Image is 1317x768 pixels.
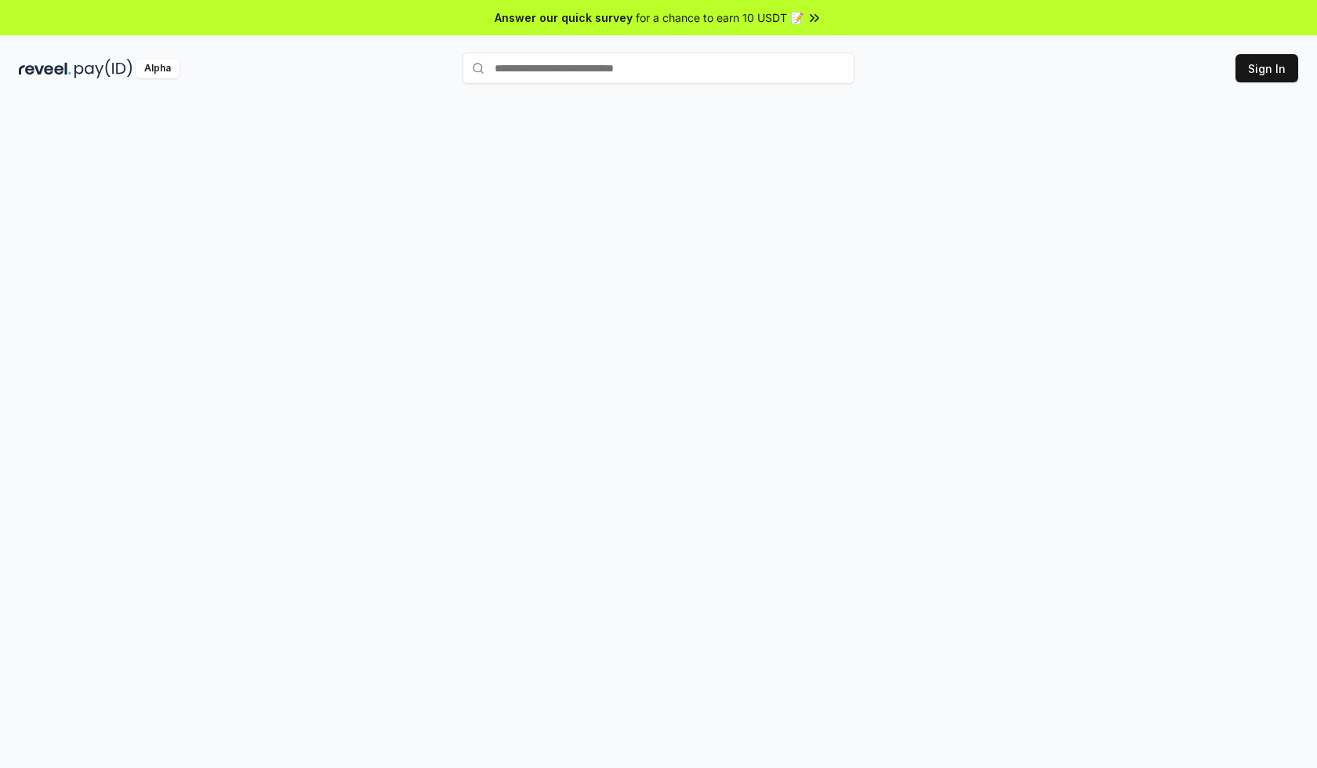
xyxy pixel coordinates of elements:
[495,9,633,26] span: Answer our quick survey
[1235,54,1298,82] button: Sign In
[636,9,804,26] span: for a chance to earn 10 USDT 📝
[74,59,132,78] img: pay_id
[19,59,71,78] img: reveel_dark
[136,59,180,78] div: Alpha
